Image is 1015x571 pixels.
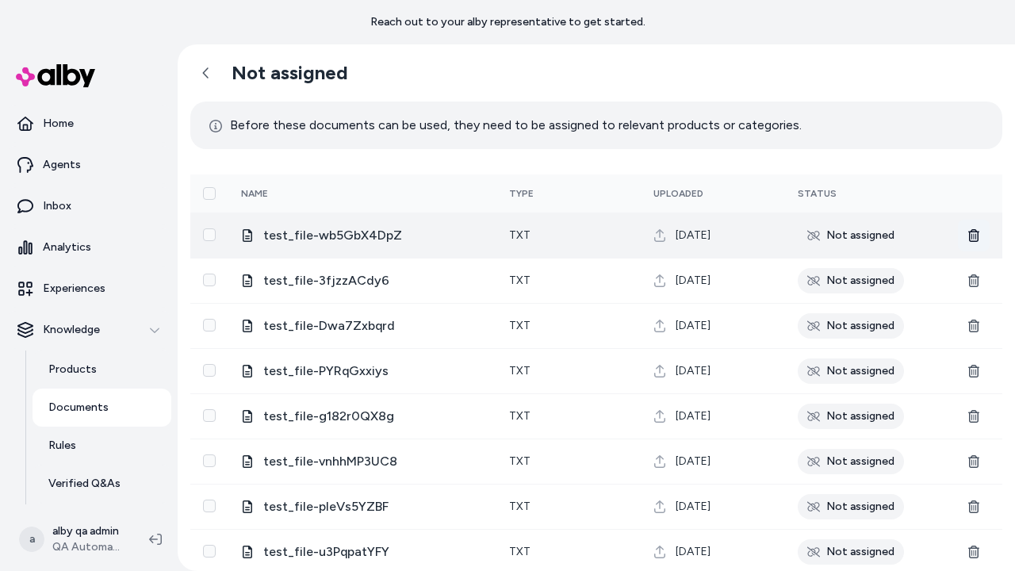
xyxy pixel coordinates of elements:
[370,14,645,30] p: Reach out to your alby representative to get started.
[653,188,703,199] span: Uploaded
[798,404,904,429] div: Not assigned
[48,438,76,454] p: Rules
[203,319,216,331] button: Select row
[33,389,171,427] a: Documents
[509,319,530,332] span: txt
[203,500,216,512] button: Select row
[263,497,484,516] span: test_file-pleVs5YZBF
[33,427,171,465] a: Rules
[203,228,216,241] button: Select row
[676,454,710,469] span: [DATE]
[203,545,216,558] button: Select row
[48,362,97,377] p: Products
[798,268,904,293] div: Not assigned
[52,539,124,555] span: QA Automation 1
[509,409,530,423] span: txt
[203,187,216,200] button: Select all
[16,64,95,87] img: alby Logo
[798,449,904,474] div: Not assigned
[509,454,530,468] span: txt
[6,187,171,225] a: Inbox
[241,542,484,561] div: test_file-u3PqpatYFY.txt
[263,226,484,245] span: test_file-wb5GbX4DpZ
[241,362,484,381] div: test_file-PYRqGxxiys.txt
[232,61,348,85] h2: Not assigned
[43,240,91,255] p: Analytics
[263,407,484,426] span: test_file-g182r0QX8g
[676,228,710,243] span: [DATE]
[263,362,484,381] span: test_file-PYRqGxxiys
[203,409,216,422] button: Select row
[241,497,484,516] div: test_file-pleVs5YZBF.txt
[676,499,710,515] span: [DATE]
[676,544,710,560] span: [DATE]
[43,116,74,132] p: Home
[48,400,109,416] p: Documents
[52,523,124,539] p: alby qa admin
[203,274,216,286] button: Select row
[263,542,484,561] span: test_file-u3PqpatYFY
[43,198,71,214] p: Inbox
[6,105,171,143] a: Home
[676,273,710,289] span: [DATE]
[263,271,484,290] span: test_file-3fjzzACdy6
[798,494,904,519] div: Not assigned
[241,452,484,471] div: test_file-vnhhMP3UC8.txt
[209,114,802,136] p: Before these documents can be used, they need to be assigned to relevant products or categories.
[676,408,710,424] span: [DATE]
[6,311,171,349] button: Knowledge
[241,187,360,200] div: Name
[43,322,100,338] p: Knowledge
[6,228,171,266] a: Analytics
[6,270,171,308] a: Experiences
[798,223,904,248] div: Not assigned
[241,271,484,290] div: test_file-3fjzzACdy6.txt
[33,465,171,503] a: Verified Q&As
[509,274,530,287] span: txt
[798,358,904,384] div: Not assigned
[6,146,171,184] a: Agents
[798,313,904,339] div: Not assigned
[509,188,534,199] span: Type
[203,454,216,467] button: Select row
[33,351,171,389] a: Products
[676,318,710,334] span: [DATE]
[509,364,530,377] span: txt
[509,545,530,558] span: txt
[241,226,484,245] div: test_file-wb5GbX4DpZ.txt
[263,316,484,335] span: test_file-Dwa7Zxbqrd
[43,157,81,173] p: Agents
[241,316,484,335] div: test_file-Dwa7Zxbqrd.txt
[203,364,216,377] button: Select row
[19,527,44,552] span: a
[509,500,530,513] span: txt
[241,407,484,426] div: test_file-g182r0QX8g.txt
[509,228,530,242] span: txt
[676,363,710,379] span: [DATE]
[263,452,484,471] span: test_file-vnhhMP3UC8
[798,188,837,199] span: Status
[10,514,136,565] button: aalby qa adminQA Automation 1
[48,476,121,492] p: Verified Q&As
[43,281,105,297] p: Experiences
[798,539,904,565] div: Not assigned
